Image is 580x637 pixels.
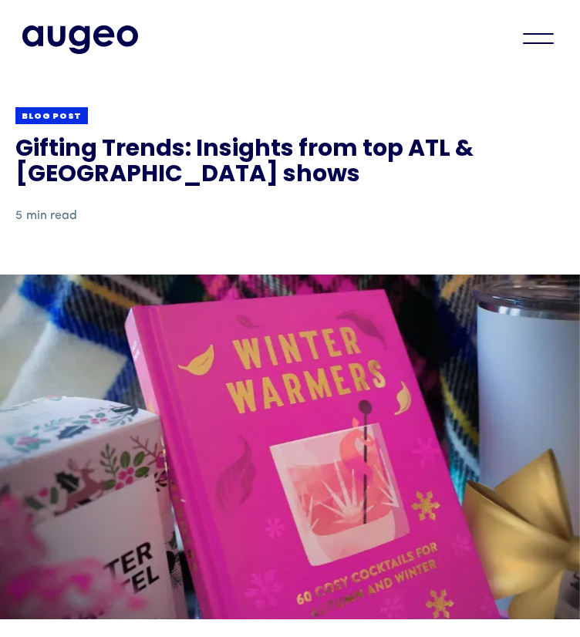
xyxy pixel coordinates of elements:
[26,207,77,225] div: min read
[15,137,565,188] h1: Gifting Trends: Insights from top ATL & [GEOGRAPHIC_DATA] shows
[511,22,565,56] div: menu
[22,111,82,123] div: Blog post
[15,25,138,55] a: home
[22,25,138,55] img: Augeo's full logo in midnight blue.
[15,207,22,225] div: 5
